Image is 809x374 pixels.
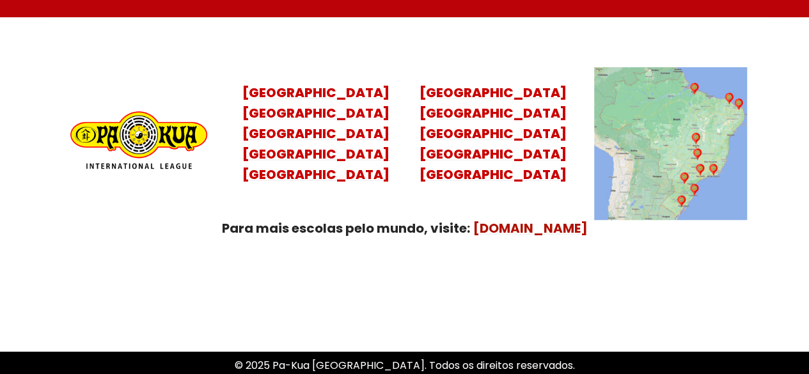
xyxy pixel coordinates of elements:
[242,84,389,102] mark: [GEOGRAPHIC_DATA]
[420,125,567,183] mark: [GEOGRAPHIC_DATA] [GEOGRAPHIC_DATA] [GEOGRAPHIC_DATA]
[242,104,389,183] mark: [GEOGRAPHIC_DATA] [GEOGRAPHIC_DATA] [GEOGRAPHIC_DATA] [GEOGRAPHIC_DATA]
[222,219,470,237] strong: Para mais escolas pelo mundo, visite:
[473,219,588,237] a: [DOMAIN_NAME]
[242,84,389,183] a: [GEOGRAPHIC_DATA][GEOGRAPHIC_DATA][GEOGRAPHIC_DATA][GEOGRAPHIC_DATA][GEOGRAPHIC_DATA]
[40,357,769,374] p: © 2025 Pa-Kua [GEOGRAPHIC_DATA]. Todos os direitos reservados.
[420,84,567,183] a: [GEOGRAPHIC_DATA][GEOGRAPHIC_DATA][GEOGRAPHIC_DATA][GEOGRAPHIC_DATA][GEOGRAPHIC_DATA]
[420,84,567,122] mark: [GEOGRAPHIC_DATA] [GEOGRAPHIC_DATA]
[40,300,769,334] p: Uma Escola de conhecimentos orientais para toda a família. Foco, habilidade concentração, conquis...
